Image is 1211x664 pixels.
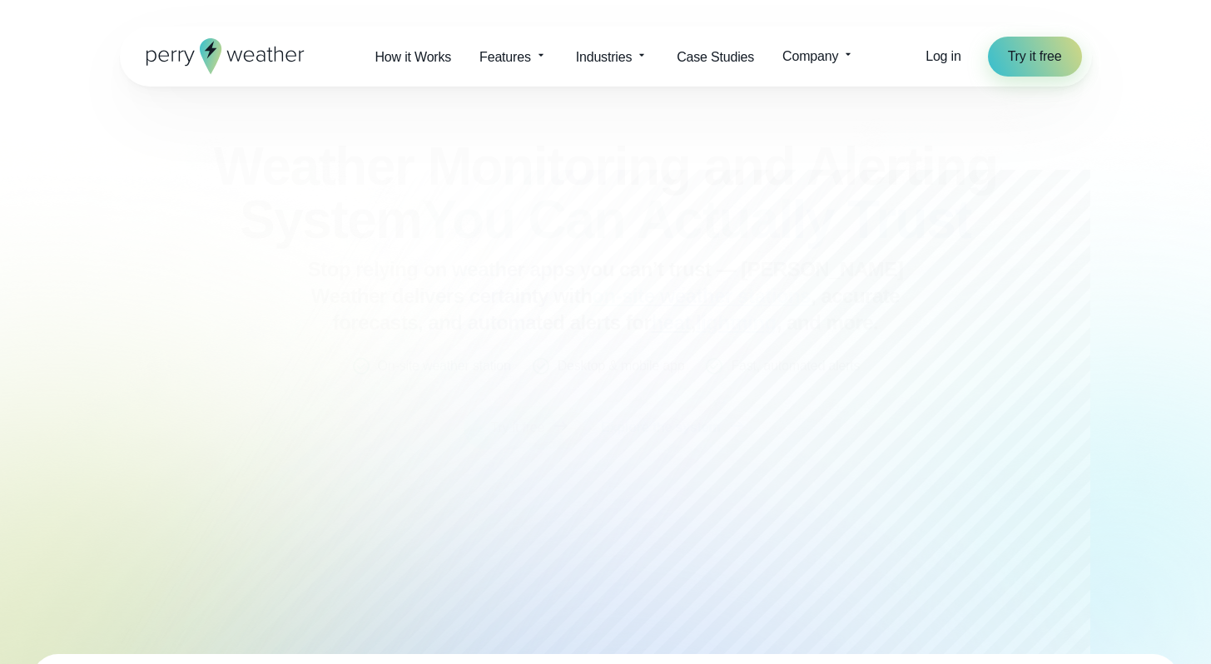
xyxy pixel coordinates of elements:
[926,47,960,67] a: Log in
[988,37,1082,77] a: Try it free
[375,47,451,67] span: How it Works
[479,47,531,67] span: Features
[782,47,838,67] span: Company
[576,47,632,67] span: Industries
[1008,47,1062,67] span: Try it free
[926,49,960,63] span: Log in
[360,40,465,74] a: How it Works
[677,47,754,67] span: Case Studies
[663,40,768,74] a: Case Studies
